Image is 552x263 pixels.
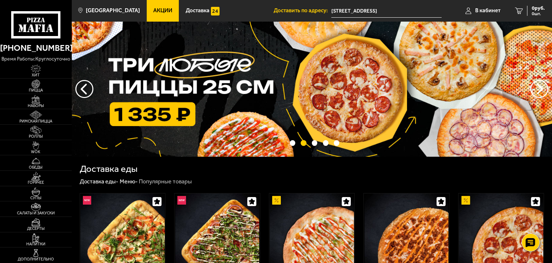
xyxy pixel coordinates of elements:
[331,4,442,18] span: Богатырский проспект, 4
[323,140,328,146] button: точки переключения
[80,164,138,174] h1: Доставка еды
[334,140,339,146] button: точки переключения
[462,196,470,205] img: Акционный
[186,8,209,13] span: Доставка
[530,80,548,98] button: предыдущий
[532,6,545,11] span: 0 руб.
[272,196,281,205] img: Акционный
[177,196,186,205] img: Новинка
[120,178,138,185] a: Меню-
[153,8,172,13] span: Акции
[86,8,140,13] span: [GEOGRAPHIC_DATA]
[301,140,306,146] button: точки переключения
[80,178,119,185] a: Доставка еды-
[139,178,192,186] div: Популярные товары
[274,8,331,13] span: Доставить по адресу:
[475,8,500,13] span: В кабинет
[83,196,92,205] img: Новинка
[312,140,317,146] button: точки переключения
[290,140,295,146] button: точки переключения
[75,80,93,98] button: следующий
[211,7,220,15] img: 15daf4d41897b9f0e9f617042186c801.svg
[331,4,442,18] input: Ваш адрес доставки
[532,12,545,16] span: 0 шт.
